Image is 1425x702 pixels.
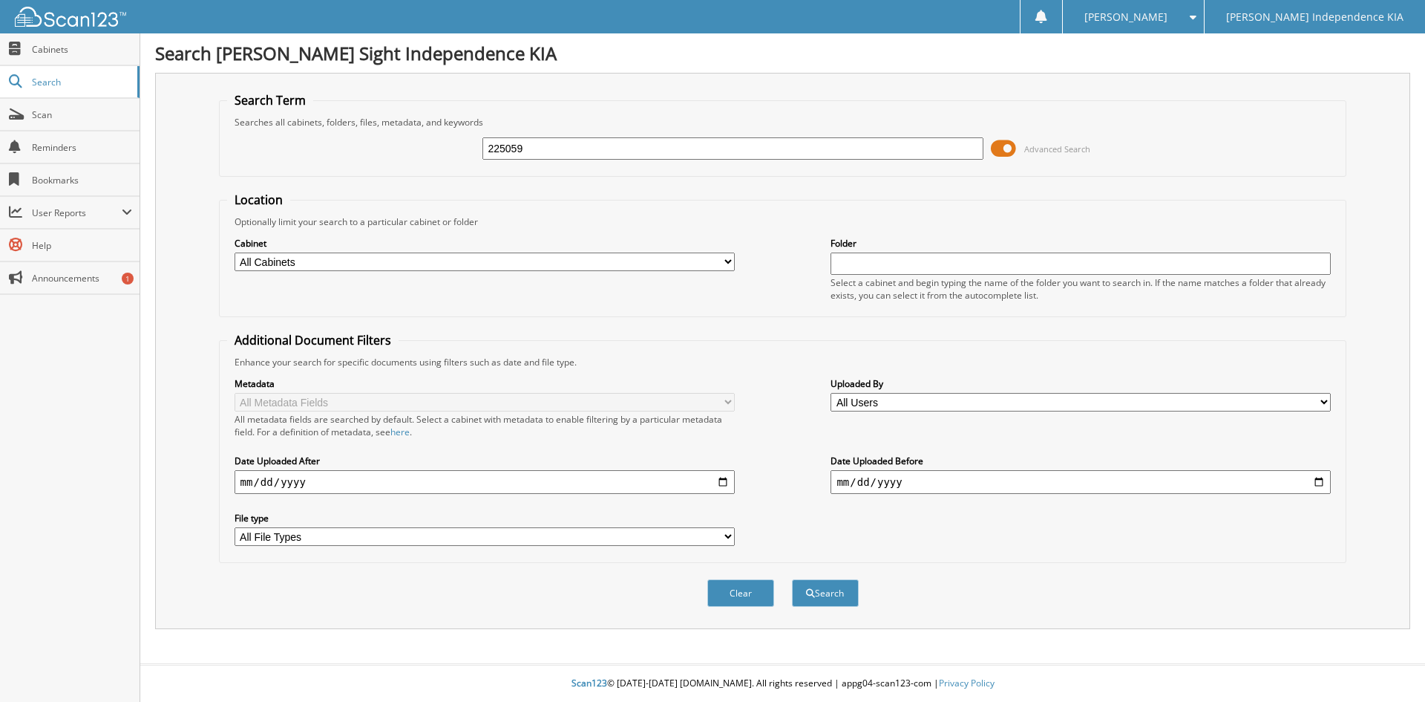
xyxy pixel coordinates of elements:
[32,272,132,285] span: Announcements
[571,677,607,689] span: Scan123
[831,455,1331,467] label: Date Uploaded Before
[235,377,735,390] label: Metadata
[227,192,290,208] legend: Location
[1024,143,1090,155] span: Advanced Search
[32,141,132,154] span: Reminders
[831,470,1331,494] input: end
[15,7,126,27] img: scan123-logo-white.svg
[831,237,1331,250] label: Folder
[792,579,859,607] button: Search
[235,455,735,467] label: Date Uploaded After
[1226,13,1403,22] span: [PERSON_NAME] Independence KIA
[939,677,995,689] a: Privacy Policy
[235,237,735,250] label: Cabinet
[32,174,132,186] span: Bookmarks
[227,356,1339,368] div: Enhance your search for specific documents using filters such as date and file type.
[235,512,735,524] label: File type
[831,377,1331,390] label: Uploaded By
[32,239,132,252] span: Help
[227,116,1339,129] div: Searches all cabinets, folders, files, metadata, and keywords
[32,108,132,121] span: Scan
[140,666,1425,702] div: © [DATE]-[DATE] [DOMAIN_NAME]. All rights reserved | appg04-scan123-com |
[831,276,1331,302] div: Select a cabinet and begin typing the name of the folder you want to search in. If the name match...
[390,426,410,438] a: here
[235,413,735,438] div: All metadata fields are searched by default. Select a cabinet with metadata to enable filtering b...
[1351,631,1425,702] iframe: Chat Widget
[227,215,1339,228] div: Optionally limit your search to a particular cabinet or folder
[227,332,399,348] legend: Additional Document Filters
[1084,13,1167,22] span: [PERSON_NAME]
[155,41,1410,65] h1: Search [PERSON_NAME] Sight Independence KIA
[32,76,130,88] span: Search
[707,579,774,607] button: Clear
[235,470,735,494] input: start
[122,273,134,285] div: 1
[227,92,313,108] legend: Search Term
[32,207,122,219] span: User Reports
[32,43,132,56] span: Cabinets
